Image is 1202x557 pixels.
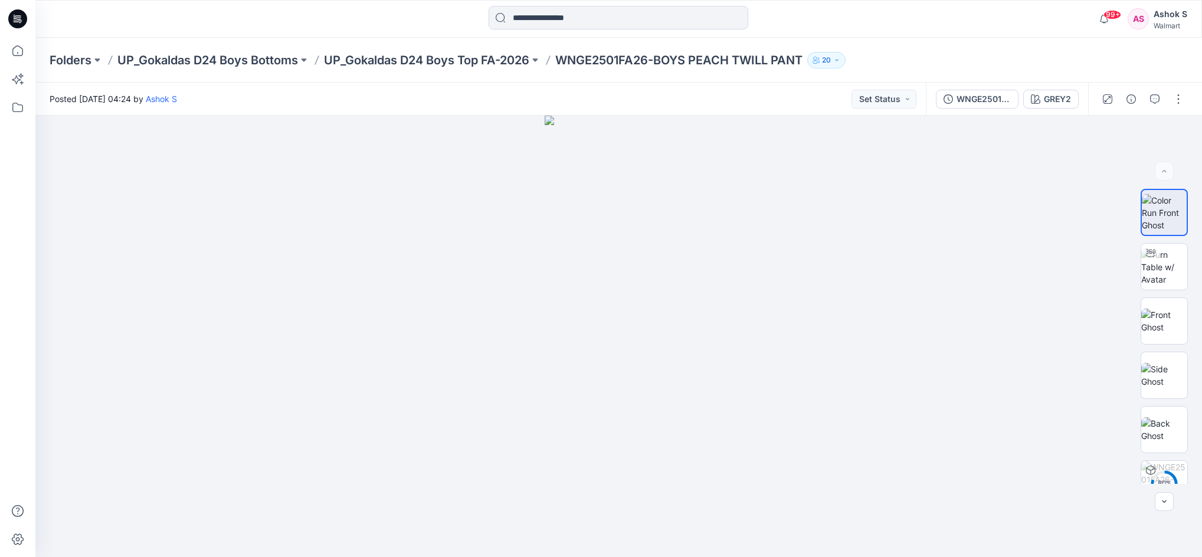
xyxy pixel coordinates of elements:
[1044,93,1071,106] div: GREY2
[822,54,831,67] p: 20
[957,93,1011,106] div: WNGE2501FA26-BOYS PEACH TWILL PANT
[545,116,693,557] img: eyJhbGciOiJIUzI1NiIsImtpZCI6IjAiLCJzbHQiOiJzZXMiLCJ0eXAiOiJKV1QifQ.eyJkYXRhIjp7InR5cGUiOiJzdG9yYW...
[146,94,177,104] a: Ashok S
[1141,461,1187,507] img: WNGE2501FA26-BOYS PEACH TWILL PANT GREY2
[1150,479,1178,489] div: 80 %
[50,52,91,68] a: Folders
[1142,194,1187,231] img: Color Run Front Ghost
[1103,10,1121,19] span: 99+
[1154,21,1187,30] div: Walmart
[117,52,298,68] a: UP_Gokaldas D24 Boys Bottoms
[936,90,1018,109] button: WNGE2501FA26-BOYS PEACH TWILL PANT
[1122,90,1141,109] button: Details
[1141,248,1187,286] img: Turn Table w/ Avatar
[1141,363,1187,388] img: Side Ghost
[1023,90,1079,109] button: GREY2
[50,93,177,105] span: Posted [DATE] 04:24 by
[1141,309,1187,333] img: Front Ghost
[1154,7,1187,21] div: Ashok S
[1128,8,1149,30] div: AS
[1141,417,1187,442] img: Back Ghost
[807,52,846,68] button: 20
[324,52,529,68] a: UP_Gokaldas D24 Boys Top FA-2026
[555,52,803,68] p: WNGE2501FA26-BOYS PEACH TWILL PANT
